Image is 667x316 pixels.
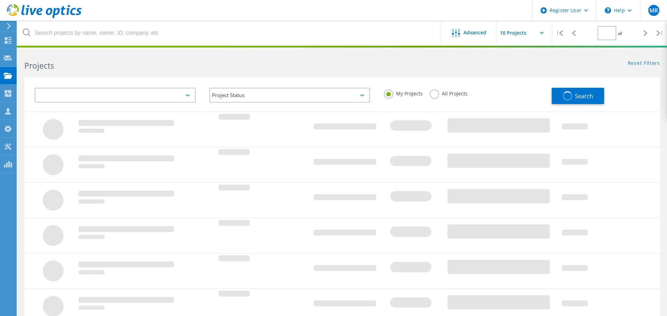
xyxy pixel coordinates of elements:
[605,7,611,14] svg: \n
[17,21,442,45] input: Search projects by name, owner, ID, company, etc
[384,89,423,96] label: My Projects
[430,89,468,96] label: All Projects
[649,8,658,13] span: MR
[628,61,660,67] a: Reset Filters
[575,92,593,100] span: Search
[24,60,54,71] b: Projects
[653,21,667,45] div: |
[552,88,604,104] button: Search
[209,88,370,103] div: Project Status
[7,15,82,19] a: Live Optics Dashboard
[552,21,567,45] div: |
[463,30,486,35] span: Advanced
[618,31,622,36] span: of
